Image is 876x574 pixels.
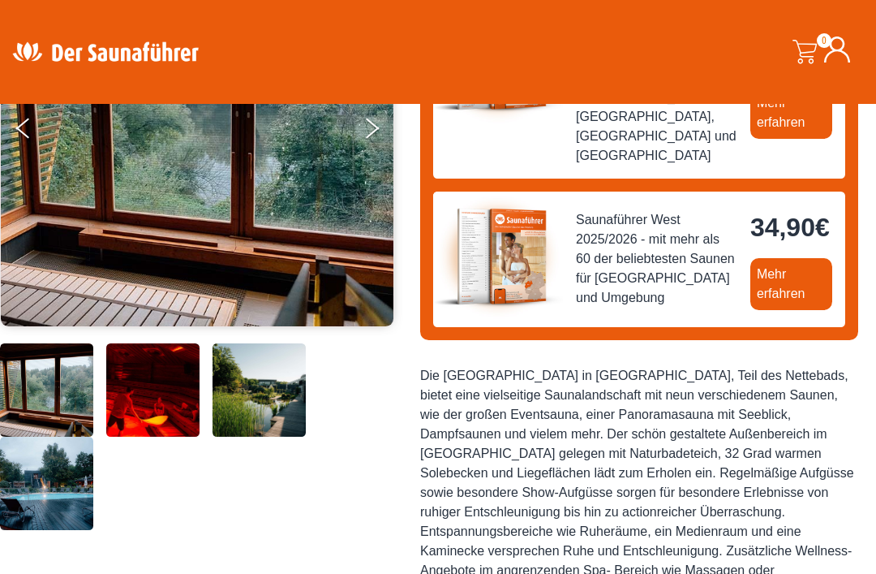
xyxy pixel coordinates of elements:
[750,258,832,310] a: Mehr erfahren
[363,111,403,152] button: Next
[576,210,737,308] span: Saunaführer West 2025/2026 - mit mehr als 60 der beliebtesten Saunen für [GEOGRAPHIC_DATA] und Um...
[817,33,831,48] span: 0
[433,192,563,322] img: der-saunafuehrer-2025-west.jpg
[750,213,830,242] bdi: 34,90
[16,111,57,152] button: Previous
[750,87,832,139] a: Mehr erfahren
[815,213,830,242] span: €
